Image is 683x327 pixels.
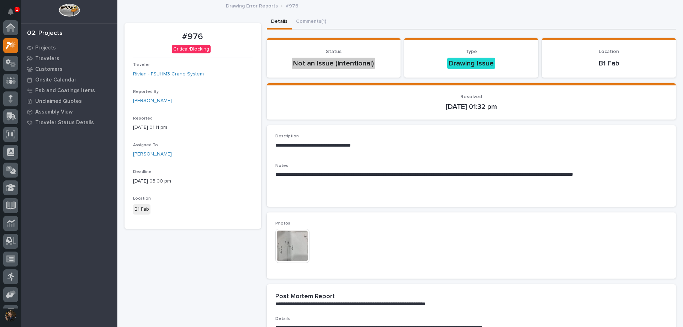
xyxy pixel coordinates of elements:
[267,15,292,30] button: Details
[460,94,482,99] span: Resolved
[21,74,117,85] a: Onsite Calendar
[35,56,59,62] p: Travelers
[599,49,619,54] span: Location
[21,85,117,96] a: Fab and Coatings Items
[21,106,117,117] a: Assembly View
[133,196,151,201] span: Location
[133,204,150,215] div: B1 Fab
[172,45,211,54] div: Critical/Blocking
[21,42,117,53] a: Projects
[326,49,341,54] span: Status
[275,221,290,226] span: Photos
[9,9,18,20] div: Notifications1
[286,1,298,9] p: #976
[133,70,204,78] a: Rivian - FSUHM3 Crane System
[133,170,152,174] span: Deadline
[292,58,375,69] div: Not an Issue (intentional)
[27,30,63,37] div: 02. Projects
[35,66,63,73] p: Customers
[35,45,56,51] p: Projects
[133,116,153,121] span: Reported
[21,96,117,106] a: Unclaimed Quotes
[35,120,94,126] p: Traveler Status Details
[21,53,117,64] a: Travelers
[133,90,159,94] span: Reported By
[3,308,18,323] button: users-avatar
[275,134,299,138] span: Description
[3,4,18,19] button: Notifications
[21,64,117,74] a: Customers
[35,88,95,94] p: Fab and Coatings Items
[21,117,117,128] a: Traveler Status Details
[275,164,288,168] span: Notes
[133,124,253,131] p: [DATE] 01:11 pm
[226,1,278,9] p: Drawing Error Reports
[35,109,73,115] p: Assembly View
[292,15,330,30] button: Comments (1)
[275,102,668,111] p: [DATE] 01:32 pm
[133,32,253,42] p: #976
[447,58,495,69] div: Drawing Issue
[133,178,253,185] p: [DATE] 03:00 pm
[35,98,82,105] p: Unclaimed Quotes
[133,151,172,158] a: [PERSON_NAME]
[59,4,80,17] img: Workspace Logo
[133,63,150,67] span: Traveler
[550,59,667,68] p: B1 Fab
[16,7,18,12] p: 1
[133,97,172,105] a: [PERSON_NAME]
[133,143,158,147] span: Assigned To
[275,317,290,321] span: Details
[275,293,335,301] h2: Post Mortem Report
[466,49,477,54] span: Type
[35,77,76,83] p: Onsite Calendar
